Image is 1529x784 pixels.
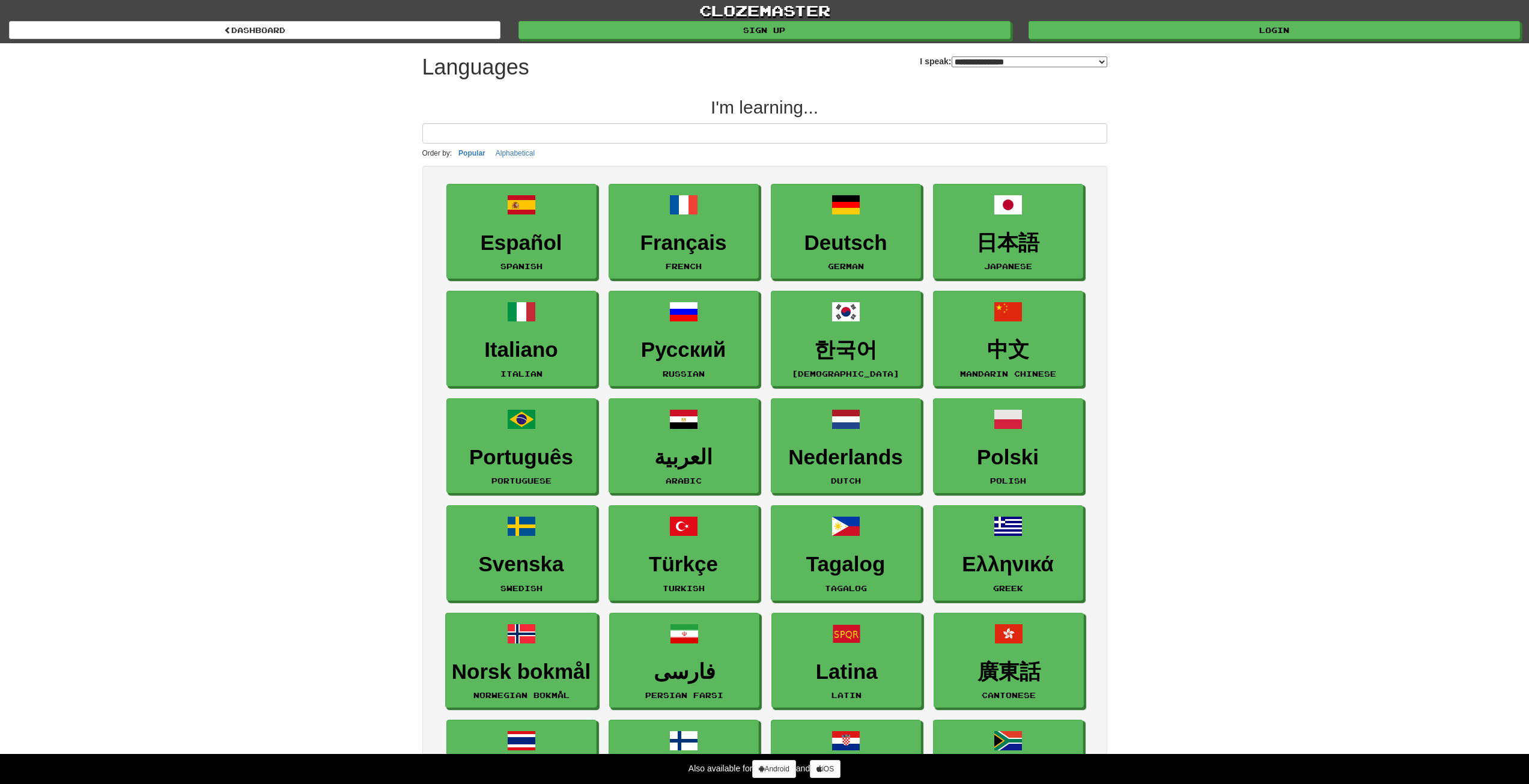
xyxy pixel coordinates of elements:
a: TagalogTagalog [771,505,921,601]
a: DeutschGerman [771,184,921,279]
small: Swedish [500,584,543,592]
h3: Norsk bokmål [452,660,591,684]
h3: Tagalog [777,553,914,576]
h3: 廣東話 [940,660,1077,684]
small: Russian [663,369,705,378]
a: LatinaLatin [771,613,922,708]
a: 한국어[DEMOGRAPHIC_DATA] [771,291,921,386]
small: German [828,262,864,270]
h3: Svenska [453,553,590,576]
a: Login [1029,21,1520,39]
small: Latin [831,691,862,699]
small: Order by: [422,149,452,157]
h3: Türkçe [615,553,752,576]
h3: 日本語 [940,231,1077,255]
h3: Latina [778,660,915,684]
small: Mandarin Chinese [960,369,1056,378]
h3: Deutsch [777,231,914,255]
small: Tagalog [825,584,867,592]
h3: Italiano [453,338,590,362]
h1: Languages [422,55,529,79]
h3: Ελληνικά [940,553,1077,576]
a: FrançaisFrench [609,184,759,279]
a: ΕλληνικάGreek [933,505,1083,601]
h3: 한국어 [777,338,914,362]
h3: العربية [615,446,752,469]
small: Cantonese [982,691,1036,699]
h2: I'm learning... [422,97,1107,117]
a: Norsk bokmålNorwegian Bokmål [445,613,597,708]
small: Turkish [663,584,705,592]
a: iOS [810,760,840,778]
a: PortuguêsPortuguese [446,398,597,494]
h3: Español [453,231,590,255]
small: Norwegian Bokmål [473,691,570,699]
a: 廣東話Cantonese [934,613,1084,708]
small: Japanese [984,262,1032,270]
small: Dutch [831,476,861,485]
small: Persian Farsi [645,691,723,699]
select: I speak: [952,56,1107,67]
button: Alphabetical [492,147,538,160]
h3: Русский [615,338,752,362]
a: ItalianoItalian [446,291,597,386]
small: French [666,262,702,270]
button: Popular [455,147,489,160]
h3: فارسی [616,660,753,684]
h3: Polski [940,446,1077,469]
a: EspañolSpanish [446,184,597,279]
a: العربيةArabic [609,398,759,494]
h3: Português [453,446,590,469]
a: 日本語Japanese [933,184,1083,279]
h3: Nederlands [777,446,914,469]
a: РусскийRussian [609,291,759,386]
small: Spanish [500,262,543,270]
h3: 中文 [940,338,1077,362]
small: Polish [990,476,1026,485]
a: 中文Mandarin Chinese [933,291,1083,386]
h3: Français [615,231,752,255]
small: Portuguese [491,476,552,485]
small: [DEMOGRAPHIC_DATA] [792,369,899,378]
label: I speak: [920,55,1107,67]
a: Android [752,760,795,778]
a: Sign up [518,21,1010,39]
a: PolskiPolish [933,398,1083,494]
small: Italian [500,369,543,378]
small: Greek [993,584,1023,592]
a: dashboard [9,21,500,39]
a: SvenskaSwedish [446,505,597,601]
a: TürkçeTurkish [609,505,759,601]
a: فارسیPersian Farsi [609,613,759,708]
a: NederlandsDutch [771,398,921,494]
small: Arabic [666,476,702,485]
